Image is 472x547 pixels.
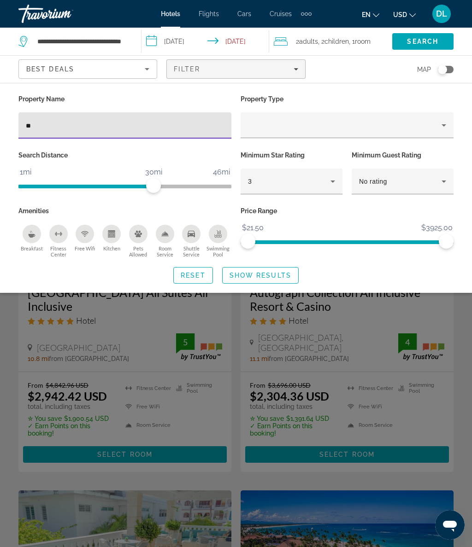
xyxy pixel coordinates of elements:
p: Minimum Star Rating [241,149,342,162]
button: Show Results [222,267,299,284]
span: ngx-slider [146,178,161,193]
a: Hotels [161,10,180,17]
button: Swimming Pool [205,224,231,258]
span: $3925.00 [420,221,454,235]
button: Travelers: 2 adults, 2 children [269,28,392,55]
span: Pets Allowed [125,245,152,257]
p: Property Name [18,93,231,105]
a: Cruises [270,10,292,17]
button: Reset [173,267,213,284]
button: Room Service [152,224,178,258]
button: Extra navigation items [301,6,312,21]
span: 2 [296,35,318,48]
div: Hotel Filters [14,93,458,258]
button: Change currency [393,8,416,21]
span: No rating [359,178,387,185]
button: Toggle map [431,65,454,74]
span: 30mi [144,165,164,179]
button: Breakfast [18,224,45,258]
span: en [362,11,371,18]
p: Price Range [241,204,454,217]
span: USD [393,11,407,18]
mat-select: Property type [248,120,446,131]
button: Search [392,33,454,50]
mat-select: Sort by [26,64,149,75]
button: Pets Allowed [125,224,152,258]
span: Filter [174,65,200,73]
span: Swimming Pool [205,245,231,257]
span: Breakfast [21,245,43,251]
span: $21.50 [241,221,265,235]
p: Minimum Guest Rating [352,149,454,162]
span: Show Results [230,272,291,279]
span: Reset [181,272,206,279]
span: 1mi [18,165,33,179]
span: Children [324,38,349,45]
span: , 1 [349,35,371,48]
button: Filters [166,59,305,79]
iframe: Botón para iniciar la ventana de mensajería [435,510,465,540]
span: Free Wifi [75,245,95,251]
span: ngx-slider [241,234,255,249]
span: Kitchen [103,245,120,251]
a: Travorium [18,2,111,26]
span: Shuttle Service [178,245,205,257]
button: Free Wifi [72,224,99,258]
span: , 2 [318,35,349,48]
span: DL [436,9,447,18]
p: Amenities [18,204,231,217]
span: Search [407,38,438,45]
button: Fitness Center [45,224,72,258]
button: User Menu [430,4,454,23]
span: Room Service [152,245,178,257]
p: Property Type [241,93,454,105]
span: Map [417,63,431,76]
span: Fitness Center [45,245,72,257]
span: Adults [299,38,318,45]
button: Kitchen [98,224,125,258]
ngx-slider: ngx-slider [18,185,231,186]
button: Shuttle Service [178,224,205,258]
p: Search Distance [18,149,231,162]
span: Room [355,38,371,45]
button: Change language [362,8,379,21]
span: ngx-slider-max [439,234,454,249]
span: Best Deals [26,65,74,73]
ngx-slider: ngx-slider [241,240,454,242]
a: Cars [237,10,251,17]
span: 3 [248,178,252,185]
input: Search hotel destination [36,35,127,48]
button: Select check in and out date [142,28,269,55]
span: 46mi [212,165,231,179]
a: Flights [199,10,219,17]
